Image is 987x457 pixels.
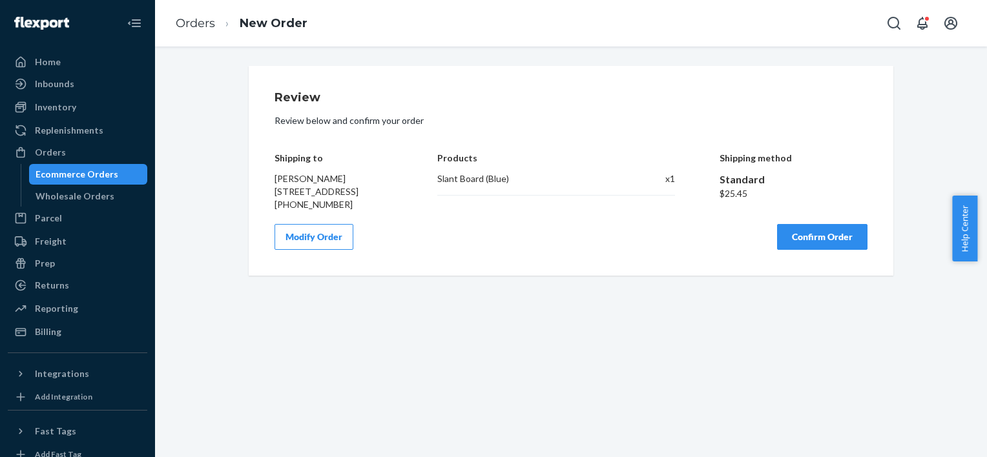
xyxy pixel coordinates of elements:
[35,235,67,248] div: Freight
[35,367,89,380] div: Integrations
[35,124,103,137] div: Replenishments
[35,257,55,270] div: Prep
[275,224,353,250] button: Modify Order
[8,208,147,228] a: Parcel
[36,168,118,181] div: Ecommerce Orders
[938,10,964,36] button: Open account menu
[29,164,148,185] a: Ecommerce Orders
[952,196,977,261] button: Help Center
[275,114,868,127] p: Review below and confirm your order
[165,5,318,43] ol: breadcrumbs
[8,421,147,442] button: Fast Tags
[14,17,69,30] img: Flexport logo
[8,253,147,274] a: Prep
[8,363,147,384] button: Integrations
[35,212,62,225] div: Parcel
[35,56,61,68] div: Home
[275,92,868,105] h1: Review
[176,16,215,30] a: Orders
[8,298,147,319] a: Reporting
[437,153,674,163] h4: Products
[35,302,78,315] div: Reporting
[275,173,358,197] span: [PERSON_NAME] [STREET_ADDRESS]
[8,142,147,163] a: Orders
[881,10,907,36] button: Open Search Box
[240,16,307,30] a: New Order
[8,74,147,94] a: Inbounds
[275,153,393,163] h4: Shipping to
[8,389,147,405] a: Add Integration
[8,231,147,252] a: Freight
[720,187,868,200] div: $25.45
[638,172,675,185] div: x 1
[8,120,147,141] a: Replenishments
[36,190,114,203] div: Wholesale Orders
[8,321,147,342] a: Billing
[275,198,393,211] div: [PHONE_NUMBER]
[720,153,868,163] h4: Shipping method
[35,77,74,90] div: Inbounds
[29,186,148,207] a: Wholesale Orders
[121,10,147,36] button: Close Navigation
[909,10,935,36] button: Open notifications
[35,325,61,338] div: Billing
[8,52,147,72] a: Home
[8,275,147,296] a: Returns
[777,224,868,250] button: Confirm Order
[35,391,92,402] div: Add Integration
[8,97,147,117] a: Inventory
[35,101,76,114] div: Inventory
[35,146,66,159] div: Orders
[720,172,868,187] div: Standard
[35,279,69,292] div: Returns
[437,172,624,185] div: Slant Board (Blue)
[35,425,76,438] div: Fast Tags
